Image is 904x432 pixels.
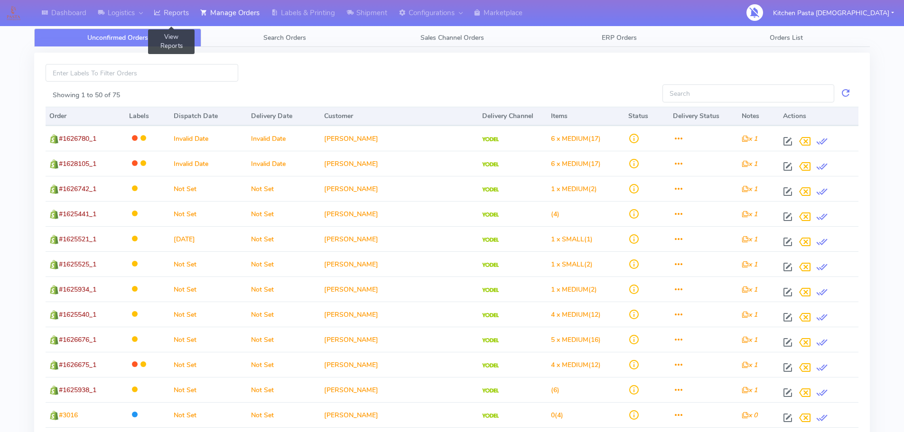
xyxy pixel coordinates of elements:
[742,360,757,369] i: x 1
[482,238,499,242] img: Yodel
[59,159,96,168] span: #1628105_1
[46,107,125,126] th: Order
[170,226,247,251] td: [DATE]
[742,235,757,244] i: x 1
[320,377,478,402] td: [PERSON_NAME]
[662,84,834,102] input: Search
[742,260,757,269] i: x 1
[551,235,593,244] span: (1)
[46,64,238,82] input: Enter Labels To Filter Orders
[742,159,757,168] i: x 1
[263,33,306,42] span: Search Orders
[551,335,588,344] span: 5 x MEDIUM
[482,187,499,192] img: Yodel
[551,134,601,143] span: (17)
[59,134,96,143] span: #1626780_1
[247,402,321,427] td: Not Set
[320,201,478,226] td: [PERSON_NAME]
[738,107,779,126] th: Notes
[247,302,321,327] td: Not Set
[59,335,96,344] span: #1626676_1
[551,235,584,244] span: 1 x SMALL
[247,107,321,126] th: Delivery Date
[742,411,757,420] i: x 0
[766,3,901,23] button: Kitchen Pasta [DEMOGRAPHIC_DATA]
[247,327,321,352] td: Not Set
[320,327,478,352] td: [PERSON_NAME]
[59,285,96,294] span: #1625934_1
[320,151,478,176] td: [PERSON_NAME]
[551,184,597,193] span: (2)
[551,411,563,420] span: (4)
[551,411,555,420] span: 0
[669,107,738,126] th: Delivery Status
[320,352,478,377] td: [PERSON_NAME]
[742,134,757,143] i: x 1
[551,210,559,219] span: (4)
[53,90,120,100] label: Showing 1 to 50 of 75
[59,360,96,369] span: #1626675_1
[59,235,96,244] span: #1625521_1
[482,363,499,368] img: Yodel
[320,226,478,251] td: [PERSON_NAME]
[420,33,484,42] span: Sales Channel Orders
[59,386,96,395] span: #1625938_1
[547,107,624,126] th: Items
[551,159,588,168] span: 6 x MEDIUM
[779,107,858,126] th: Actions
[170,302,247,327] td: Not Set
[87,33,148,42] span: Unconfirmed Orders
[247,251,321,276] td: Not Set
[170,352,247,377] td: Not Set
[742,386,757,395] i: x 1
[170,327,247,352] td: Not Set
[482,137,499,142] img: Yodel
[125,107,170,126] th: Labels
[482,388,499,393] img: Yodel
[170,377,247,402] td: Not Set
[624,107,669,126] th: Status
[247,352,321,377] td: Not Set
[59,310,96,319] span: #1625540_1
[247,377,321,402] td: Not Set
[247,176,321,201] td: Not Set
[742,310,757,319] i: x 1
[170,176,247,201] td: Not Set
[320,402,478,427] td: [PERSON_NAME]
[320,302,478,327] td: [PERSON_NAME]
[170,107,247,126] th: Dispatch Date
[170,201,247,226] td: Not Set
[551,134,588,143] span: 6 x MEDIUM
[170,402,247,427] td: Not Set
[551,360,588,369] span: 4 x MEDIUM
[247,126,321,151] td: Invalid Date
[551,184,588,193] span: 1 x MEDIUM
[551,260,584,269] span: 1 x SMALL
[320,126,478,151] td: [PERSON_NAME]
[247,226,321,251] td: Not Set
[59,411,78,420] span: #3016
[320,251,478,276] td: [PERSON_NAME]
[551,360,601,369] span: (12)
[551,386,559,395] span: (6)
[551,285,588,294] span: 1 x MEDIUM
[59,210,96,219] span: #1625441_1
[59,184,96,193] span: #1626742_1
[742,285,757,294] i: x 1
[551,310,588,319] span: 4 x MEDIUM
[170,126,247,151] td: Invalid Date
[551,285,597,294] span: (2)
[551,260,593,269] span: (2)
[482,414,499,418] img: Yodel
[482,313,499,318] img: Yodel
[320,276,478,302] td: [PERSON_NAME]
[320,176,478,201] td: [PERSON_NAME]
[247,151,321,176] td: Invalid Date
[551,335,601,344] span: (16)
[34,28,870,47] ul: Tabs
[742,184,757,193] i: x 1
[320,107,478,126] th: Customer
[247,201,321,226] td: Not Set
[742,335,757,344] i: x 1
[247,276,321,302] td: Not Set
